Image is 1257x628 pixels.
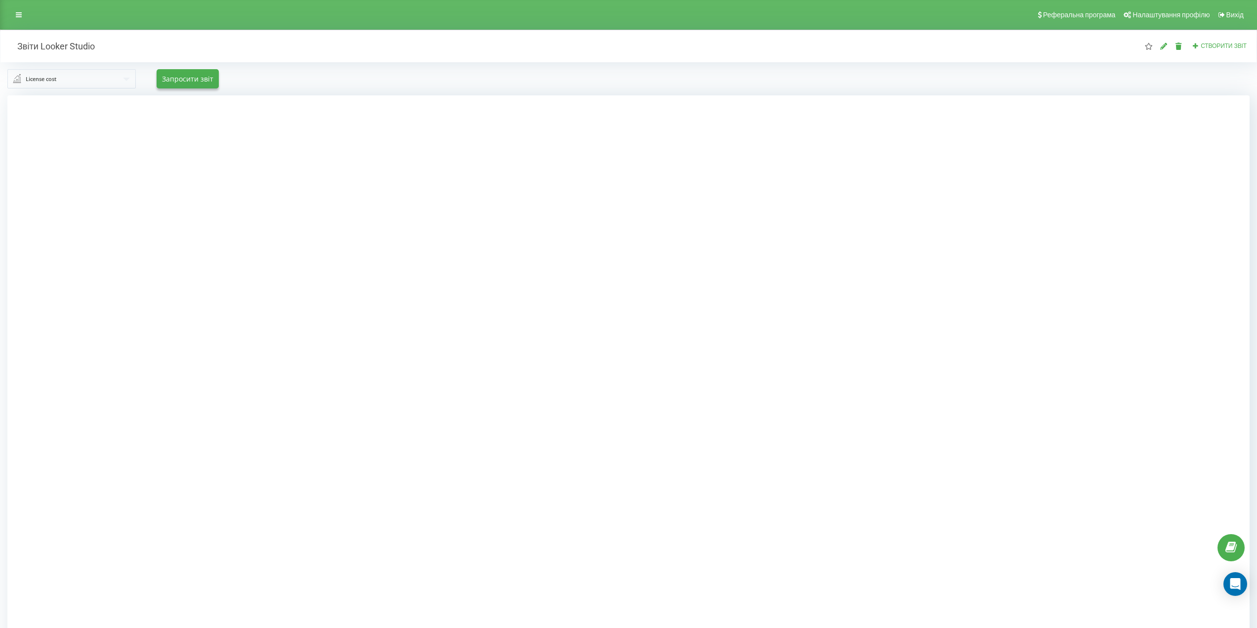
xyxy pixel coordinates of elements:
[1226,11,1244,19] span: Вихід
[1133,11,1210,19] span: Налаштування профілю
[1043,11,1116,19] span: Реферальна програма
[1175,42,1183,49] i: Видалити звіт
[7,41,95,52] h2: Звіти Looker Studio
[157,69,219,88] button: Запросити звіт
[1189,42,1250,50] button: Створити звіт
[1160,42,1168,49] i: Редагувати звіт
[1192,42,1199,48] i: Створити звіт
[1144,42,1153,49] i: Цей звіт буде завантажений першим при відкритті "Звіти Looker Studio". Ви можете призначити будь-...
[1223,572,1247,596] div: Open Intercom Messenger
[26,74,56,84] div: License cost
[1201,42,1247,49] span: Створити звіт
